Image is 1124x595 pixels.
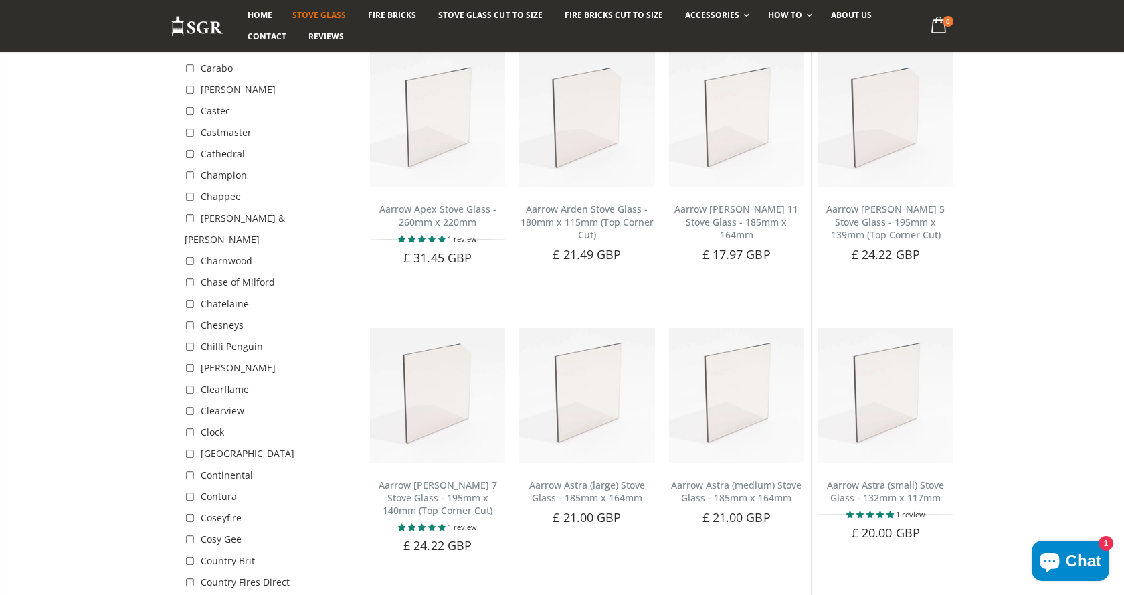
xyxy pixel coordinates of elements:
span: Chesneys [201,319,244,331]
a: Aarrow Arden Stove Glass - 180mm x 115mm (Top Corner Cut) [521,203,654,241]
span: [PERSON_NAME] [201,361,276,374]
span: About us [831,9,872,21]
span: Castec [201,104,230,117]
a: Aarrow Astra (small) Stove Glass - 132mm x 117mm [827,479,944,504]
img: Aarrow Apex Stove Glass [370,52,505,187]
img: Aarrow Astra (medium) stove glass [669,328,804,463]
span: Contact [248,31,286,42]
a: How To [758,5,819,26]
span: Clearview [201,404,244,417]
span: Castmaster [201,126,252,139]
a: Aarrow [PERSON_NAME] 11 Stove Glass - 185mm x 164mm [674,203,798,241]
span: £ 21.49 GBP [553,246,621,262]
span: 5.00 stars [846,509,896,519]
span: £ 21.00 GBP [553,509,621,525]
span: Coseyfire [201,511,242,524]
a: Home [238,5,282,26]
span: Cosy Gee [201,533,242,545]
img: Aarrow Arley 7 Stove Glass [370,328,505,463]
span: £ 17.97 GBP [702,246,771,262]
span: Continental [201,469,253,481]
span: 5.00 stars [398,522,448,532]
span: £ 20.00 GBP [852,525,920,541]
span: Chilli Penguin [201,340,263,353]
a: Stove Glass [282,5,356,26]
span: Country Brit [201,554,255,567]
a: Fire Bricks [358,5,426,26]
a: About us [821,5,882,26]
img: Aarrow Arley 5 Stove Glass [818,52,953,187]
a: Aarrow Astra (medium) Stove Glass - 185mm x 164mm [671,479,802,504]
span: Stove Glass [292,9,346,21]
a: Accessories [675,5,756,26]
span: Chappee [201,190,241,203]
span: Chatelaine [201,297,249,310]
span: 5.00 stars [398,234,448,244]
span: Champion [201,169,247,181]
a: Aarrow [PERSON_NAME] 5 Stove Glass - 195mm x 139mm (Top Corner Cut) [826,203,945,241]
a: Aarrow Astra (large) Stove Glass - 185mm x 164mm [529,479,645,504]
a: Reviews [298,26,354,48]
span: Accessories [685,9,739,21]
span: Clearflame [201,383,249,396]
span: Fire Bricks [368,9,416,21]
span: Home [248,9,272,21]
span: £ 24.22 GBP [403,537,472,554]
span: Stove Glass Cut To Size [438,9,542,21]
span: 0 [943,16,953,27]
span: Chase of Milford [201,276,275,288]
a: Aarrow [PERSON_NAME] 7 Stove Glass - 195mm x 140mm (Top Corner Cut) [379,479,497,517]
span: 1 review [896,509,925,519]
span: Carabo [201,62,233,74]
span: Cathedral [201,147,245,160]
span: £ 31.45 GBP [403,250,472,266]
span: [PERSON_NAME] & [PERSON_NAME] [185,211,285,246]
img: Aarrow Arden Stove Glass [519,52,654,187]
img: Stove Glass Replacement [171,15,224,37]
img: Aarrow Astra (small) stove glass [818,328,953,463]
span: Fire Bricks Cut To Size [565,9,663,21]
span: How To [768,9,802,21]
span: Country Fires Direct [201,576,290,588]
img: Aarrow Astra (large) stove glass [519,328,654,463]
a: Aarrow Apex Stove Glass - 260mm x 220mm [379,203,496,228]
span: Contura [201,490,237,503]
span: Clock [201,426,224,438]
a: 0 [926,13,953,39]
span: 1 review [448,522,477,532]
span: 1 review [448,234,477,244]
img: Aarrow Arley 11 Stove Glass [669,52,804,187]
a: Stove Glass Cut To Size [428,5,552,26]
span: £ 21.00 GBP [702,509,771,525]
span: Reviews [308,31,344,42]
span: [PERSON_NAME] [201,83,276,96]
inbox-online-store-chat: Shopify online store chat [1028,541,1113,584]
a: Fire Bricks Cut To Size [555,5,673,26]
span: £ 24.22 GBP [852,246,920,262]
span: Charnwood [201,254,252,267]
a: Contact [238,26,296,48]
span: [GEOGRAPHIC_DATA] [201,447,294,460]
